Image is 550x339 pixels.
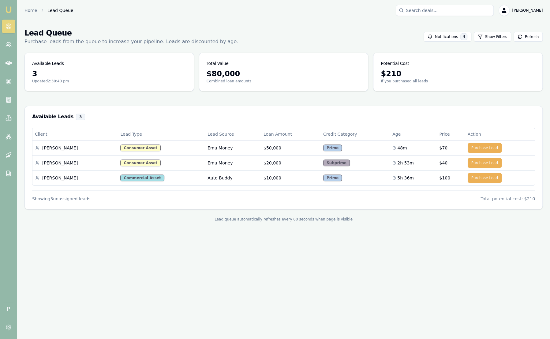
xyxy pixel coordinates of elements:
[381,69,535,79] div: $ 210
[512,8,543,13] span: [PERSON_NAME]
[321,128,390,140] th: Credit Category
[390,128,437,140] th: Age
[474,32,511,42] button: Show Filters
[381,79,535,84] p: If you purchased all leads
[514,32,543,42] button: Refresh
[323,145,342,151] div: Prime
[465,128,535,140] th: Action
[35,160,115,166] div: [PERSON_NAME]
[32,60,64,66] h3: Available Leads
[24,217,543,222] div: Lead queue automatically refreshes every 60 seconds when page is visible
[397,160,414,166] span: 2h 53m
[32,114,535,120] h3: Available Leads
[32,79,186,84] p: Updated 2:30:40 pm
[397,175,414,181] span: 5h 36m
[24,7,73,13] nav: breadcrumb
[32,196,90,202] div: Showing 3 unassigned lead s
[261,155,321,170] td: $20,000
[396,5,494,16] input: Search deals
[47,7,73,13] span: Lead Queue
[24,38,238,45] p: Purchase leads from the queue to increase your pipeline. Leads are discounted by age.
[120,160,160,166] div: Consumer Asset
[481,196,535,202] div: Total potential cost: $210
[323,175,342,181] div: Prime
[424,32,471,42] button: Notifications4
[118,128,205,140] th: Lead Type
[32,128,118,140] th: Client
[205,170,261,185] td: Auto Buddy
[32,69,186,79] div: 3
[207,60,229,66] h3: Total Value
[261,140,321,155] td: $50,000
[323,160,350,166] div: Subprime
[439,175,450,181] span: $100
[2,302,15,316] span: P
[35,145,115,151] div: [PERSON_NAME]
[468,143,502,153] button: Purchase Lead
[205,140,261,155] td: Emu Money
[439,145,447,151] span: $70
[207,79,361,84] p: Combined loan amounts
[261,170,321,185] td: $10,000
[437,128,465,140] th: Price
[381,60,409,66] h3: Potential Cost
[120,145,160,151] div: Consumer Asset
[397,145,407,151] span: 48m
[76,114,85,120] div: 3
[207,69,361,79] div: $ 80,000
[35,175,115,181] div: [PERSON_NAME]
[468,158,502,168] button: Purchase Lead
[24,7,37,13] a: Home
[468,173,502,183] button: Purchase Lead
[5,6,12,13] img: emu-icon-u.png
[261,128,321,140] th: Loan Amount
[205,128,261,140] th: Lead Source
[120,175,164,181] div: Commercial Asset
[439,160,447,166] span: $40
[24,28,238,38] h1: Lead Queue
[460,33,467,40] div: 4
[205,155,261,170] td: Emu Money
